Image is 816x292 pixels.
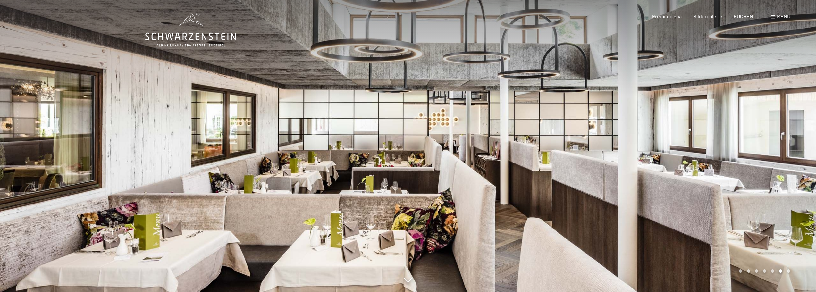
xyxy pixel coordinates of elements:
[736,269,790,273] div: Carousel Pagination
[693,13,722,19] a: Bildergalerie
[787,269,790,273] div: Carousel Page 7
[739,269,742,273] div: Carousel Page 1
[755,269,758,273] div: Carousel Page 3
[763,269,766,273] div: Carousel Page 4
[779,269,782,273] div: Carousel Page 6 (Current Slide)
[734,13,753,19] a: BUCHEN
[652,13,682,19] a: Premium Spa
[747,269,750,273] div: Carousel Page 2
[771,269,774,273] div: Carousel Page 5
[777,13,790,19] span: Menü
